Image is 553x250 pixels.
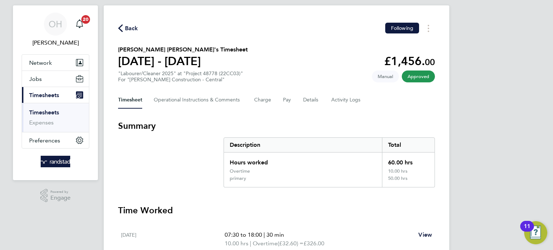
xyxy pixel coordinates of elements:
span: Network [29,59,52,66]
button: Network [22,55,89,71]
span: Back [125,24,138,33]
div: 10.00 hrs [382,168,435,176]
span: Powered by [50,189,71,195]
button: Operational Instructions & Comments [154,91,243,109]
button: Following [385,23,419,33]
button: Timesheets [22,87,89,103]
div: Overtime [230,168,250,174]
nav: Main navigation [13,5,98,180]
h1: [DATE] - [DATE] [118,54,248,68]
div: Summary [224,137,435,187]
h3: Summary [118,120,435,132]
div: 50.00 hrs [382,176,435,187]
div: 11 [524,226,530,236]
div: Description [224,138,382,152]
a: View [418,231,432,239]
a: Go to home page [22,156,89,167]
a: 20 [72,13,87,36]
button: Open Resource Center, 11 new notifications [524,221,547,244]
span: View [418,231,432,238]
button: Back [118,24,138,33]
div: Hours worked [224,153,382,168]
button: Details [303,91,320,109]
a: Powered byEngage [40,189,71,203]
span: £326.00 [304,240,324,247]
a: Timesheets [29,109,59,116]
button: Activity Logs [331,91,361,109]
span: (£32.60) = [278,240,304,247]
img: randstad-logo-retina.png [41,156,71,167]
span: Following [391,25,413,31]
h2: [PERSON_NAME] [PERSON_NAME]'s Timesheet [118,45,248,54]
span: | [250,240,251,247]
h3: Time Worked [118,205,435,216]
span: 20 [81,15,90,24]
div: Total [382,138,435,152]
div: [DATE] [121,231,225,248]
span: Preferences [29,137,60,144]
button: Timesheet [118,91,142,109]
div: primary [230,176,246,181]
span: 30 min [266,231,284,238]
div: Timesheets [22,103,89,132]
span: This timesheet was manually created. [372,71,399,82]
span: OH [49,19,62,29]
span: Engage [50,195,71,201]
span: 10.00 hrs [225,240,248,247]
a: Expenses [29,119,54,126]
button: Charge [254,91,271,109]
span: Jobs [29,76,42,82]
div: 60.00 hrs [382,153,435,168]
span: Oliver Hunka [22,38,89,47]
div: "Labourer/Cleaner 2025" at "Project 48778 (22CC03)" [118,71,243,83]
button: Timesheets Menu [422,23,435,34]
button: Preferences [22,132,89,148]
span: Overtime [253,239,278,248]
app-decimal: £1,456. [384,54,435,68]
div: For "[PERSON_NAME] Construction - Central" [118,77,243,83]
button: Pay [283,91,292,109]
button: Jobs [22,71,89,87]
span: | [264,231,265,238]
span: This timesheet has been approved. [402,71,435,82]
span: 07:30 to 18:00 [225,231,262,238]
span: 00 [425,57,435,67]
span: Timesheets [29,92,59,99]
a: OH[PERSON_NAME] [22,13,89,47]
